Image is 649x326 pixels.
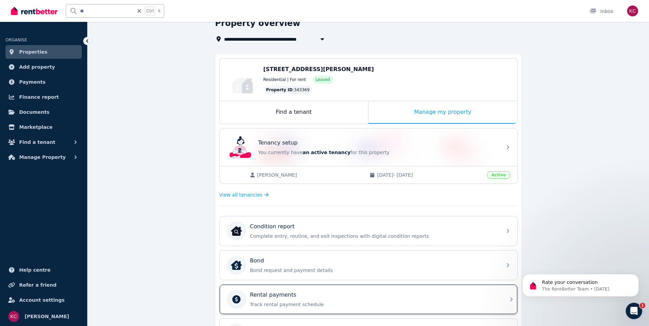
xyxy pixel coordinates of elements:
iframe: Intercom live chat [626,303,642,319]
img: Krystal Carew [627,5,638,16]
img: Tenancy setup [230,136,251,158]
button: Find a tenant [5,135,82,149]
span: Payments [19,78,46,86]
span: Properties [19,48,48,56]
div: : 343369 [263,86,313,94]
span: Account settings [19,296,65,304]
p: Complete entry, routine, and exit inspections with digital condition reports [250,233,498,240]
img: Krystal Carew [8,311,19,322]
span: [DATE] - [DATE] [377,172,483,178]
p: Bond [250,257,264,265]
span: View all tenancies [219,191,262,198]
span: 1 [640,303,645,308]
span: Marketplace [19,123,52,131]
p: Tenancy setup [258,139,298,147]
a: Documents [5,105,82,119]
div: Inbox [589,8,613,15]
span: [PERSON_NAME] [257,172,363,178]
span: Refer a friend [19,281,56,289]
a: Marketplace [5,120,82,134]
iframe: Intercom notifications message [512,260,649,308]
span: [PERSON_NAME] [25,312,69,321]
span: Help centre [19,266,51,274]
a: Add property [5,60,82,74]
span: Residential | For rent [263,77,306,82]
span: Leased [315,77,330,82]
span: Active [487,171,510,179]
p: Bond request and payment details [250,267,498,274]
div: Manage my property [368,101,517,124]
img: Condition report [231,226,242,236]
a: Account settings [5,293,82,307]
button: Manage Property [5,150,82,164]
span: k [158,8,160,14]
p: Track rental payment schedule [250,301,498,308]
a: Refer a friend [5,278,82,292]
span: Ctrl [145,6,155,15]
span: ORGANISE [5,38,27,42]
a: Finance report [5,90,82,104]
a: View all tenancies [219,191,269,198]
p: Rental payments [250,291,297,299]
div: Find a tenant [220,101,368,124]
span: Add property [19,63,55,71]
p: You currently have for this property [258,149,498,156]
a: Rental paymentsTrack rental payment schedule [220,285,517,314]
span: Manage Property [19,153,66,161]
h1: Property overview [215,18,300,29]
span: an active tenancy [303,150,351,155]
a: Tenancy setupTenancy setupYou currently havean active tenancyfor this property [220,128,517,166]
a: Properties [5,45,82,59]
p: Condition report [250,222,295,231]
span: [STREET_ADDRESS][PERSON_NAME] [263,66,374,72]
a: Help centre [5,263,82,277]
span: Finance report [19,93,59,101]
img: RentBetter [11,6,57,16]
span: Documents [19,108,50,116]
a: Payments [5,75,82,89]
span: Property ID [266,87,293,93]
a: Condition reportCondition reportComplete entry, routine, and exit inspections with digital condit... [220,216,517,246]
img: Bond [231,260,242,271]
span: Find a tenant [19,138,55,146]
a: BondBondBond request and payment details [220,250,517,280]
